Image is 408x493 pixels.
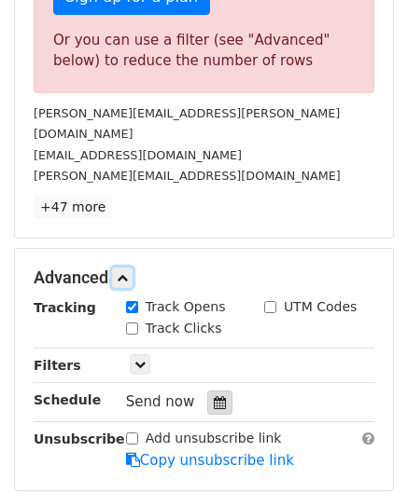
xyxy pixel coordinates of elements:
[34,392,101,407] strong: Schedule
[34,106,340,142] small: [PERSON_NAME][EMAIL_ADDRESS][PERSON_NAME][DOMAIN_NAME]
[284,297,357,317] label: UTM Codes
[34,196,112,219] a: +47 more
[34,431,125,446] strong: Unsubscribe
[146,429,282,448] label: Add unsubscribe link
[34,148,242,162] small: [EMAIL_ADDRESS][DOMAIN_NAME]
[146,319,222,338] label: Track Clicks
[315,404,408,493] iframe: Chat Widget
[34,169,341,183] small: [PERSON_NAME][EMAIL_ADDRESS][DOMAIN_NAME]
[146,297,226,317] label: Track Opens
[34,300,96,315] strong: Tracking
[34,267,374,288] h5: Advanced
[126,452,294,469] a: Copy unsubscribe link
[53,30,355,72] div: Or you can use a filter (see "Advanced" below) to reduce the number of rows
[126,393,195,410] span: Send now
[34,358,81,373] strong: Filters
